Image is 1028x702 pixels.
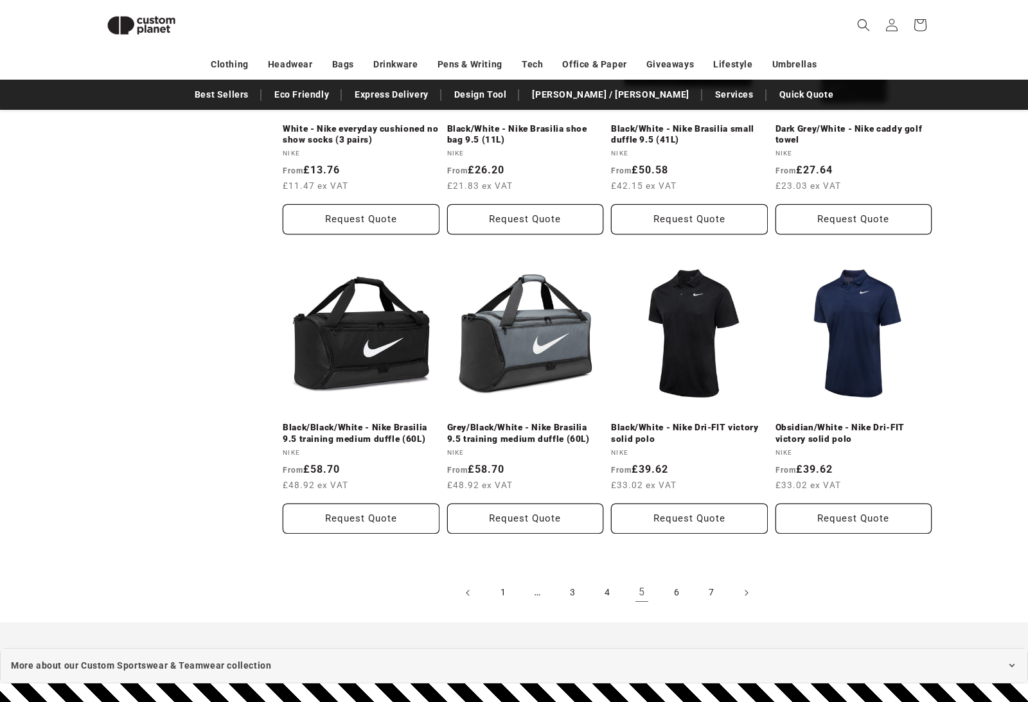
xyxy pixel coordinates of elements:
[283,422,439,444] a: Black/Black/White - Nike Brasilia 9.5 training medium duffle (60L)
[447,504,604,534] button: Request Quote
[447,123,604,146] a: Black/White - Nike Brasilia shoe bag 9.5 (11L)
[447,422,604,444] a: Grey/Black/White - Nike Brasilia 9.5 training medium duffle (60L)
[775,123,932,146] a: Dark Grey/White - Nike caddy golf towel
[211,53,249,76] a: Clothing
[447,204,604,234] button: Request Quote
[268,53,313,76] a: Headwear
[96,5,186,46] img: Custom Planet
[773,83,840,106] a: Quick Quote
[732,579,760,607] a: Next page
[646,53,694,76] a: Giveaways
[593,579,621,607] a: Page 4
[611,504,768,534] button: Request Quote
[283,123,439,146] a: White - Nike everyday cushioned no show socks (3 pairs)
[772,53,817,76] a: Umbrellas
[522,53,543,76] a: Tech
[611,123,768,146] a: Black/White - Nike Brasilia small duffle 9.5 (41L)
[489,579,517,607] a: Page 1
[332,53,354,76] a: Bags
[662,579,691,607] a: Page 6
[448,83,513,106] a: Design Tool
[526,83,695,106] a: [PERSON_NAME] / [PERSON_NAME]
[611,422,768,444] a: Black/White - Nike Dri-FIT victory solid polo
[849,11,878,39] summary: Search
[775,204,932,234] button: Request Quote
[11,658,271,674] span: More about our Custom Sportswear & Teamwear collection
[283,579,932,607] nav: Pagination
[373,53,418,76] a: Drinkware
[808,563,1028,702] iframe: Chat Widget
[268,83,335,106] a: Eco Friendly
[348,83,435,106] a: Express Delivery
[697,579,725,607] a: Page 7
[713,53,752,76] a: Lifestyle
[438,53,502,76] a: Pens & Writing
[709,83,760,106] a: Services
[524,579,552,607] span: …
[611,204,768,234] button: Request Quote
[188,83,255,106] a: Best Sellers
[283,204,439,234] button: Request Quote
[775,504,932,534] button: Request Quote
[558,579,587,607] a: Page 3
[562,53,626,76] a: Office & Paper
[628,579,656,607] a: Page 5
[283,504,439,534] button: Request Quote
[454,579,483,607] a: Previous page
[775,422,932,444] a: Obsidian/White - Nike Dri-FIT victory solid polo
